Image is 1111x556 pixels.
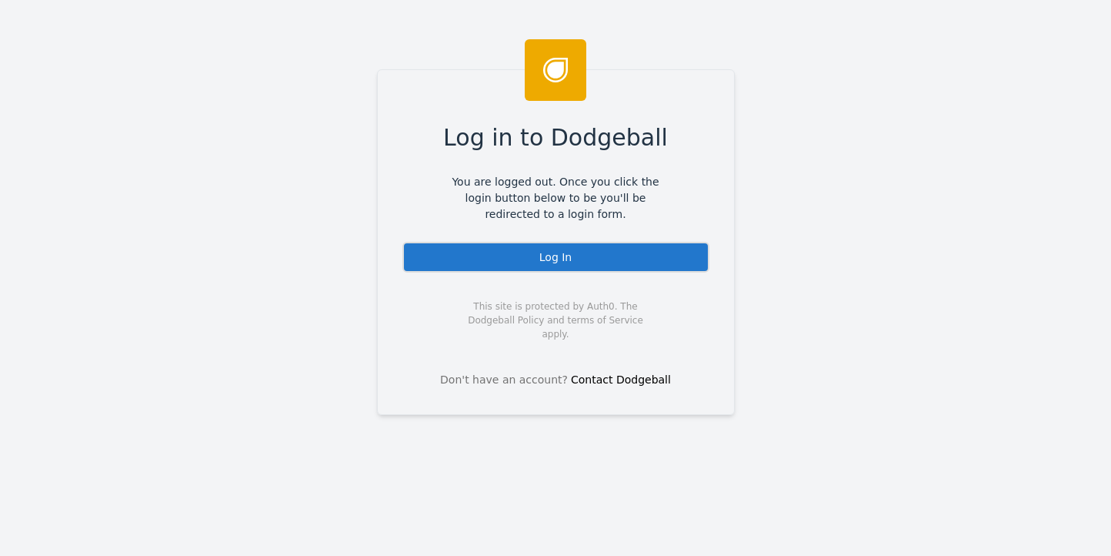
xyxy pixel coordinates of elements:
[571,373,671,386] a: Contact Dodgeball
[455,300,657,341] span: This site is protected by Auth0. The Dodgeball Policy and terms of Service apply.
[402,242,709,273] div: Log In
[440,372,568,388] span: Don't have an account?
[443,120,668,155] span: Log in to Dodgeball
[441,174,671,223] span: You are logged out. Once you click the login button below to be you'll be redirected to a login f...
